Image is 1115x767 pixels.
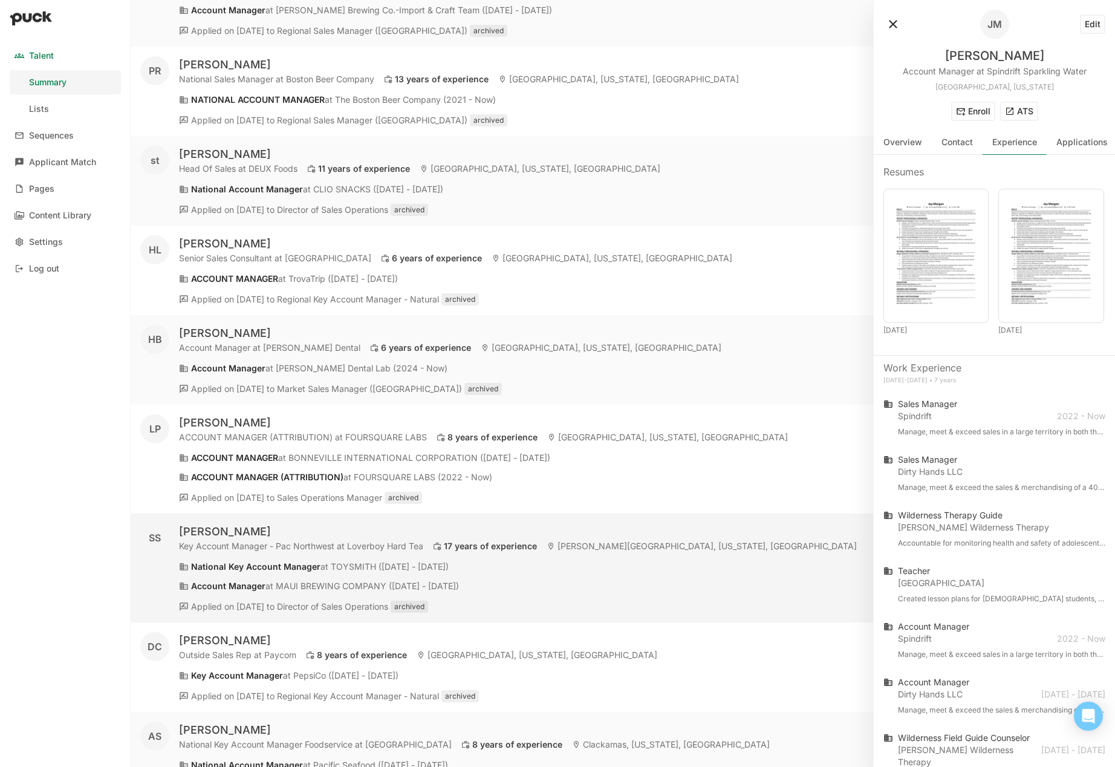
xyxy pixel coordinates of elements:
div: Settings [29,237,63,247]
div: [PERSON_NAME] [179,57,739,72]
div: at FOURSQUARE LABS (2022 - Now) [191,472,492,482]
div: Wilderness Therapy Guide [898,509,1105,521]
div: 2022 - Now [1057,410,1105,422]
div: [PERSON_NAME] [179,416,788,430]
div: Senior Sales Consultant at [GEOGRAPHIC_DATA] [179,253,371,263]
div: Experience [992,137,1037,148]
div: Applied on [DATE] to Regional Key Account Manager - Natural [191,691,439,701]
div: Open Intercom Messenger [1074,702,1103,731]
div: Sales Manager [898,398,1105,410]
div: at CLIO SNACKS ([DATE] - [DATE]) [191,184,443,194]
div: Summary [29,77,67,88]
div: Accountable for monitoring health and safety of adolescents and adults from different socioeconom... [898,538,1105,548]
div: 8 years of experience [317,650,407,660]
div: [DATE] - [DATE] [1041,688,1105,700]
em: ACCOUNT MANAGER (ATTRIBUTION) [191,472,343,482]
em: National Key Account Manager [191,561,320,572]
a: Content Library [10,203,121,227]
div: National Key Account Manager Foodservice at [GEOGRAPHIC_DATA] [179,740,452,749]
div: PR [149,66,161,76]
a: ATS [1000,102,1038,121]
a: Talent [10,44,121,68]
div: Created lesson plans for [DEMOGRAPHIC_DATA] students, beginner through advanced levels, in a rura... [898,594,1105,604]
div: Content Library [29,211,91,221]
div: 11 years of experience [318,164,410,174]
div: at [PERSON_NAME] Brewing Co.-Import & Craft Team ([DATE] - [DATE]) [191,5,552,15]
em: Account Manager [191,581,265,591]
a: Applicant Match [10,150,121,174]
div: DC [148,642,162,651]
div: Resumes [883,165,924,179]
div: Clackamas, [US_STATE], [GEOGRAPHIC_DATA] [583,740,770,749]
div: LP [149,424,161,434]
div: [GEOGRAPHIC_DATA], [US_STATE], [GEOGRAPHIC_DATA] [431,164,660,174]
div: HL [149,245,161,255]
div: [DATE] [998,325,1104,336]
div: National Sales Manager at Boston Beer Company [179,74,374,84]
div: HB [148,335,162,344]
div: 8 years of experience [472,740,562,749]
div: Dirty Hands LLC [898,466,963,478]
div: 13 years of experience [395,74,489,84]
a: Lists [10,97,121,121]
div: Applied on [DATE] to Regional Key Account Manager - Natural [191,295,439,304]
div: [GEOGRAPHIC_DATA] [898,577,984,589]
div: 6 years of experience [381,343,471,353]
div: [GEOGRAPHIC_DATA], [US_STATE], [GEOGRAPHIC_DATA] [558,432,788,442]
div: [PERSON_NAME] [179,723,770,737]
div: archived [464,383,502,395]
div: [PERSON_NAME] [179,524,857,539]
div: archived [391,601,428,613]
div: [PERSON_NAME] Wilderness Therapy [898,521,1049,534]
div: at [PERSON_NAME] Dental Lab (2024 - Now) [191,364,447,373]
div: 17 years of experience [444,541,537,551]
a: Settings [10,230,121,254]
div: Teacher [898,565,1105,577]
div: at MAUI BREWING COMPANY ([DATE] - [DATE]) [191,581,459,591]
em: Account Manager [191,5,265,15]
div: Overview [883,137,922,148]
div: Sales Manager [898,454,1105,466]
div: 6 years of experience [392,253,482,263]
div: at TrovaTrip ([DATE] - [DATE]) [191,274,398,284]
div: Applied on [DATE] to Director of Sales Operations [191,602,388,612]
div: at The Boston Beer Company (2021 - Now) [191,95,496,105]
div: [GEOGRAPHIC_DATA], [US_STATE], [GEOGRAPHIC_DATA] [502,253,732,263]
div: Manage, meet & exceed the sales & merchandising of a 40+ brand portfolio within the natural chann... [898,483,1105,492]
div: Manage, meet & exceed sales in a large territory in both the conventional and natural channel whi... [898,427,1105,437]
div: archived [391,204,428,216]
div: [PERSON_NAME] [179,147,660,162]
div: Dirty Hands LLC [898,688,963,700]
div: Lists [29,104,49,114]
div: Applied on [DATE] to Regional Sales Manager ([GEOGRAPHIC_DATA]) [191,26,467,36]
div: at PepsiCo ([DATE] - [DATE]) [191,671,398,681]
div: [DATE]-[DATE] • 7 years [883,375,1105,385]
div: Log out [29,264,59,274]
div: 8 years of experience [447,432,538,442]
div: Applications [1056,137,1108,148]
div: st [151,155,160,165]
div: 2022 - Now [1057,633,1105,645]
div: Spindrift [898,410,932,422]
div: [PERSON_NAME] [179,633,657,648]
em: ACCOUNT MANAGER [191,452,278,463]
div: archived [470,25,507,37]
em: National Account Manager [191,184,303,194]
div: [GEOGRAPHIC_DATA], [US_STATE], [GEOGRAPHIC_DATA] [509,74,739,84]
div: [PERSON_NAME][GEOGRAPHIC_DATA], [US_STATE], [GEOGRAPHIC_DATA] [557,541,857,551]
div: Account Manager [898,676,1105,688]
a: Summary [10,70,121,94]
em: ACCOUNT MANAGER [191,273,278,284]
em: Key Account Manager [191,670,283,681]
div: ACCOUNT MANAGER (ATTRIBUTION) at FOURSQUARE LABS [179,432,427,442]
button: Edit [1080,15,1105,34]
div: archived [385,492,422,504]
div: [PERSON_NAME] [179,237,732,251]
div: Applied on [DATE] to Sales Operations Manager [191,493,382,503]
div: archived [470,114,507,126]
div: [PERSON_NAME] [945,48,1044,63]
div: archived [441,293,479,305]
div: Manage, meet & exceed the sales & merchandising of a 40+ brand portfolio within the natural chann... [898,705,1105,715]
div: Wilderness Field Guide Counselor [898,732,1105,744]
div: Spindrift [898,633,932,645]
